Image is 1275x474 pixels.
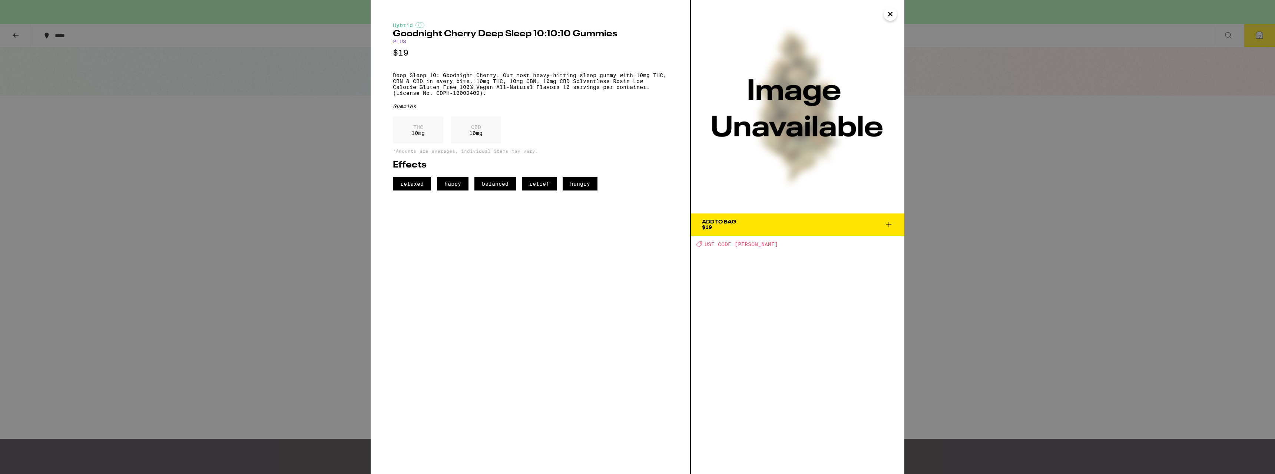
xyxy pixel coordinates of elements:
p: Deep Sleep 10: Goodnight Cherry. Our most heavy-hitting sleep gummy with 10mg THC, CBN & CBD in e... [393,72,668,96]
h2: Goodnight Cherry Deep Sleep 10:10:10 Gummies [393,30,668,39]
span: balanced [474,177,516,190]
div: 10 mg [451,117,501,143]
span: relief [522,177,557,190]
div: Gummies [393,103,668,109]
span: USE CODE [PERSON_NAME] [705,241,778,247]
h2: Effects [393,161,668,170]
p: CBD [469,124,483,130]
span: $19 [702,224,712,230]
button: Close [884,7,897,21]
div: Hybrid [393,22,668,28]
button: Add To Bag$19 [691,213,904,236]
p: $19 [393,48,668,57]
p: THC [411,124,425,130]
span: Hi. Need any help? [4,5,53,11]
a: PLUS [393,39,406,44]
div: 10 mg [393,117,443,143]
p: *Amounts are averages, individual items may vary. [393,149,668,153]
img: hybridColor.svg [415,22,424,28]
div: Add To Bag [702,219,736,225]
span: relaxed [393,177,431,190]
span: hungry [563,177,597,190]
span: happy [437,177,468,190]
